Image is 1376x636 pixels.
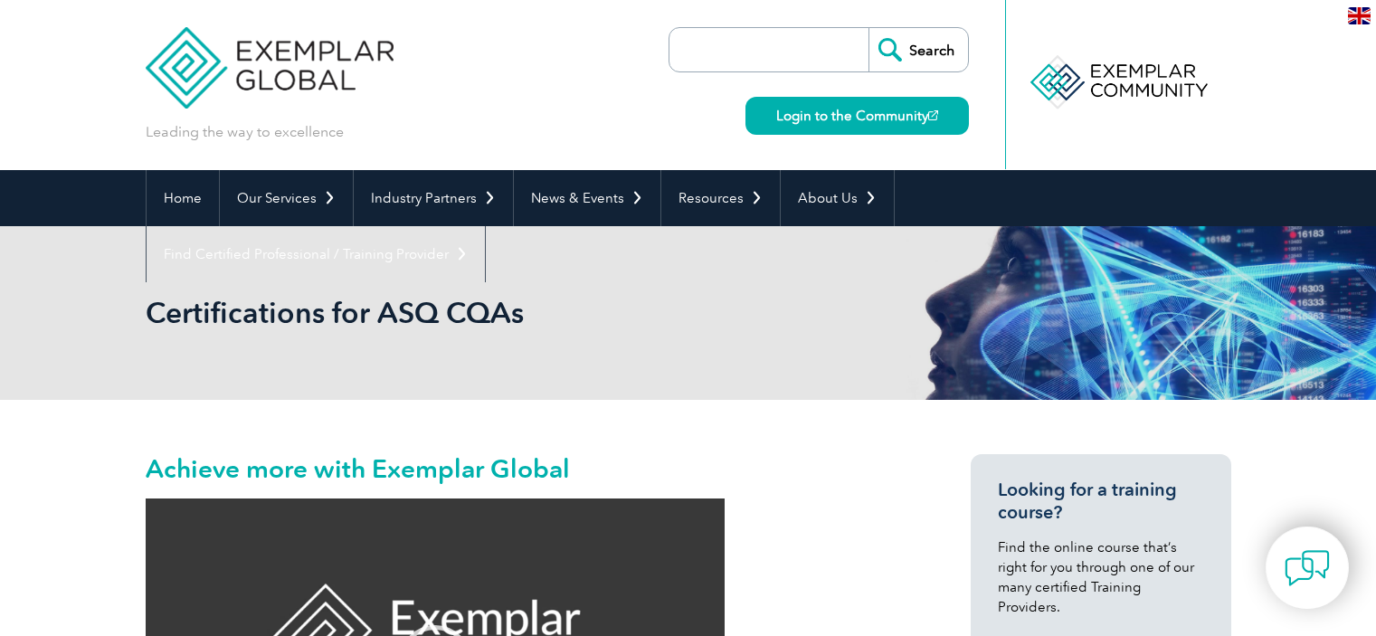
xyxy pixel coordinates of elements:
a: Home [147,170,219,226]
p: Leading the way to excellence [146,122,344,142]
img: open_square.png [928,110,938,120]
a: Industry Partners [354,170,513,226]
a: About Us [781,170,894,226]
a: Find Certified Professional / Training Provider [147,226,485,282]
img: en [1348,7,1371,24]
img: contact-chat.png [1285,546,1330,591]
p: Find the online course that’s right for you through one of our many certified Training Providers. [998,537,1204,617]
a: Our Services [220,170,353,226]
h3: Looking for a training course? [998,479,1204,524]
h2: Achieve more with Exemplar Global [146,454,906,483]
input: Search [868,28,968,71]
a: News & Events [514,170,660,226]
a: Resources [661,170,780,226]
a: Login to the Community [745,97,969,135]
h2: Certifications for ASQ CQAs [146,299,906,327]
